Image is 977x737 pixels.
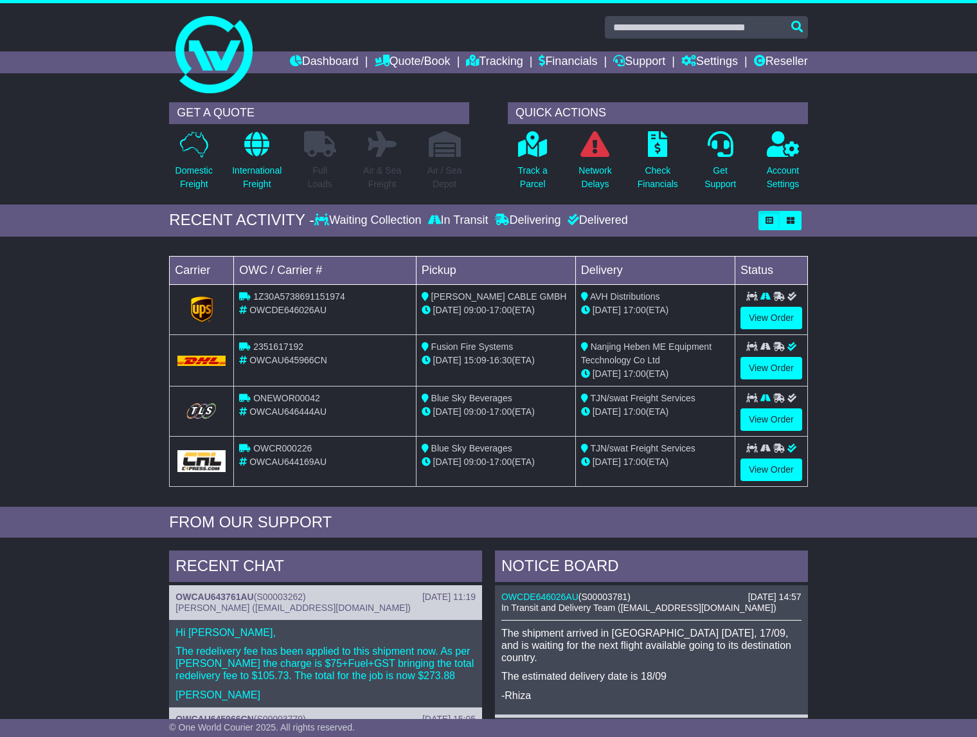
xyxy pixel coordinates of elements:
a: View Order [740,307,802,329]
td: Status [735,256,807,284]
div: GET A QUOTE [169,102,469,124]
a: Dashboard [290,51,359,73]
a: Support [613,51,665,73]
span: [DATE] [433,305,462,315]
span: In Transit and Delivery Team ([EMAIL_ADDRESS][DOMAIN_NAME]) [501,603,776,613]
div: (ETA) [581,304,730,317]
a: OWCDE646026AU [501,592,578,602]
img: DHL.png [177,356,226,366]
p: The shipment arrived in [GEOGRAPHIC_DATA] [DATE], 17/09, and is waiting for the next flight avail... [501,627,802,664]
span: 09:00 [464,406,487,417]
span: 17:00 [623,457,646,467]
a: InternationalFreight [231,131,282,198]
div: Delivered [564,214,628,228]
a: View Order [740,459,802,481]
div: Delivering [492,214,564,228]
a: CheckFinancials [637,131,679,198]
span: OWCAU646444AU [249,406,327,417]
div: - (ETA) [422,304,570,317]
span: © One World Courier 2025. All rights reserved. [169,722,355,732]
p: Hi [PERSON_NAME], [175,626,476,639]
div: (ETA) [581,367,730,381]
img: GetCarrierServiceLogo [191,296,213,322]
a: GetSupport [704,131,737,198]
span: Nanjing Heben ME Equipment Tecchnology Co Ltd [581,341,712,365]
a: Quote/Book [375,51,451,73]
a: OWCAU643761AU [175,592,253,602]
span: 17:00 [623,368,646,379]
p: -Rhiza [501,689,802,702]
span: S00003779 [256,714,303,724]
a: NetworkDelays [578,131,612,198]
span: ONEWOR00042 [253,393,319,403]
a: View Order [740,408,802,431]
p: Air & Sea Freight [363,164,401,191]
span: OWCAU645966CN [249,355,327,365]
span: [DATE] [593,457,621,467]
img: GetCarrierServiceLogo [177,401,226,421]
div: NOTICE BOARD [495,550,808,585]
span: [DATE] [593,368,621,379]
span: 17:00 [623,406,646,417]
p: Full Loads [304,164,336,191]
td: OWC / Carrier # [234,256,416,284]
p: Track a Parcel [518,164,548,191]
span: OWCR000226 [253,443,312,453]
div: [DATE] 11:19 [422,592,476,603]
a: Reseller [754,51,808,73]
td: Delivery [575,256,735,284]
p: Air / Sea Depot [427,164,462,191]
span: Blue Sky Beverages [431,443,512,453]
p: The redelivery fee has been applied to this shipment now. As per [PERSON_NAME] the charge is $75+... [175,645,476,682]
p: The estimated delivery date is 18/09 [501,670,802,682]
span: 17:00 [489,406,512,417]
a: View Order [740,357,802,379]
div: ( ) [175,714,476,725]
span: OWCAU644169AU [249,457,327,467]
div: ( ) [175,592,476,603]
a: OWCAU645966CN [175,714,253,724]
p: Domestic Freight [175,164,213,191]
span: TJN/swat Freight Services [590,443,695,453]
div: - (ETA) [422,455,570,469]
p: [PERSON_NAME] [175,689,476,701]
p: Account Settings [767,164,800,191]
span: 09:00 [464,305,487,315]
td: Carrier [170,256,234,284]
div: (ETA) [581,455,730,469]
div: QUICK ACTIONS [508,102,808,124]
span: [DATE] [593,406,621,417]
p: International Freight [232,164,282,191]
div: In Transit [425,214,492,228]
td: Pickup [416,256,575,284]
div: ( ) [501,592,802,603]
span: [DATE] [593,305,621,315]
a: Settings [681,51,738,73]
span: Fusion Fire Systems [431,341,514,352]
div: [DATE] 15:05 [422,714,476,725]
span: [DATE] [433,457,462,467]
span: S00003781 [581,592,627,602]
span: TJN/swat Freight Services [590,393,695,403]
img: GetCarrierServiceLogo [177,450,226,472]
div: RECENT CHAT [169,550,482,585]
span: 17:00 [489,457,512,467]
span: 1Z30A5738691151974 [253,291,345,302]
p: Check Financials [638,164,678,191]
span: [PERSON_NAME] CABLE GMBH [431,291,567,302]
a: DomesticFreight [175,131,213,198]
span: Blue Sky Beverages [431,393,512,403]
span: [DATE] [433,406,462,417]
span: [DATE] [433,355,462,365]
a: Financials [539,51,597,73]
span: 09:00 [464,457,487,467]
span: 2351617192 [253,341,303,352]
span: [PERSON_NAME] ([EMAIL_ADDRESS][DOMAIN_NAME]) [175,603,411,613]
span: S00003262 [256,592,303,602]
div: (ETA) [581,405,730,419]
span: 17:00 [623,305,646,315]
span: OWCDE646026AU [249,305,327,315]
div: FROM OUR SUPPORT [169,513,807,532]
span: 16:30 [489,355,512,365]
div: [DATE] 14:57 [748,592,802,603]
